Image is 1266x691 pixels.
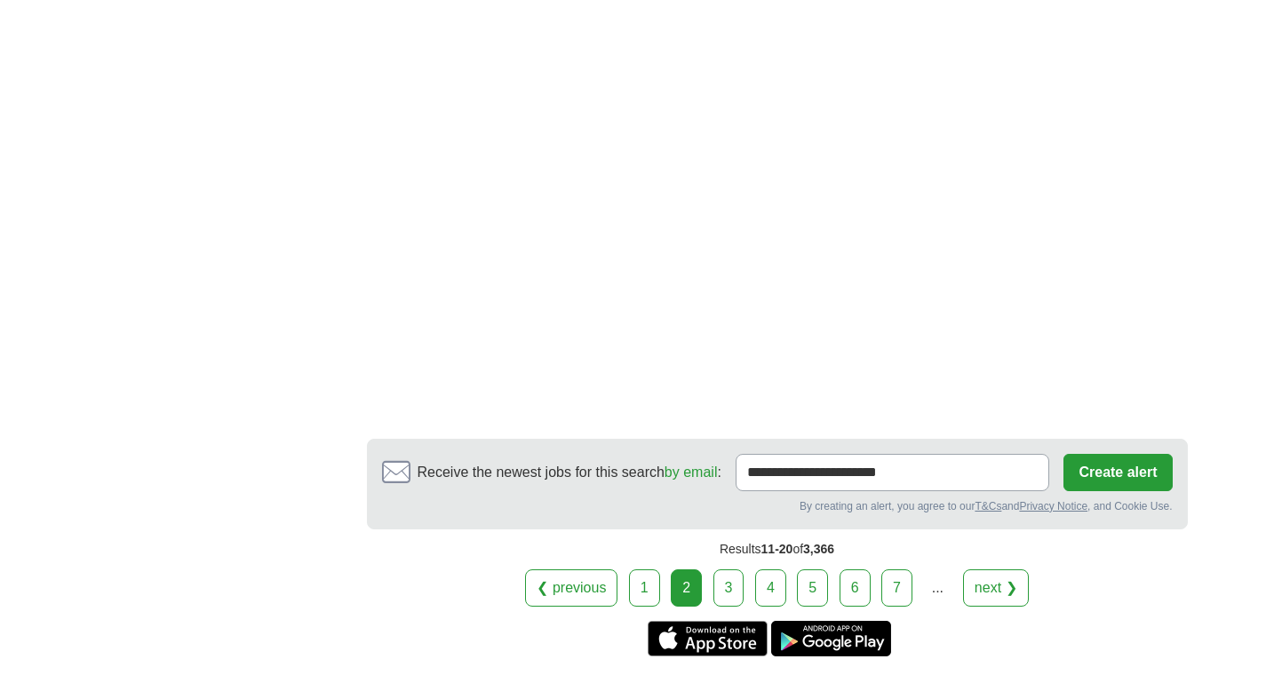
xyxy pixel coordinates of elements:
[525,569,617,607] a: ❮ previous
[648,621,768,656] a: Get the iPhone app
[771,621,891,656] a: Get the Android app
[418,462,721,483] span: Receive the newest jobs for this search :
[840,569,871,607] a: 6
[1063,454,1172,491] button: Create alert
[920,570,955,606] div: ...
[1019,500,1087,512] a: Privacy Notice
[797,569,828,607] a: 5
[975,500,1001,512] a: T&Cs
[671,569,702,607] div: 2
[963,569,1029,607] a: next ❯
[755,569,786,607] a: 4
[665,465,718,480] a: by email
[803,542,834,556] span: 3,366
[367,529,1188,569] div: Results of
[629,569,660,607] a: 1
[761,542,793,556] span: 11-20
[382,498,1173,514] div: By creating an alert, you agree to our and , and Cookie Use.
[881,569,912,607] a: 7
[713,569,744,607] a: 3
